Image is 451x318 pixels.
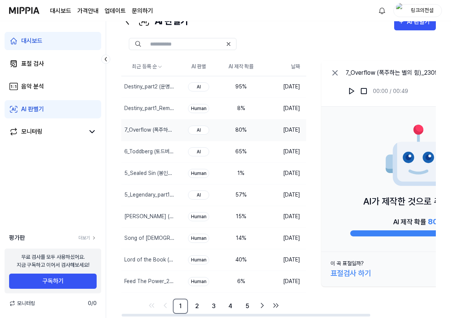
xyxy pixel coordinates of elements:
[21,59,44,68] div: 표절 검사
[226,104,256,112] div: 8 %
[132,6,153,16] a: 문의하기
[9,233,25,242] span: 평가판
[188,255,209,264] div: Human
[360,87,368,95] img: stop
[188,190,209,200] div: AI
[188,126,209,135] div: AI
[407,6,437,14] div: 링크의전설
[262,141,306,162] td: [DATE]
[146,299,158,312] a: Go to first page
[262,184,306,206] td: [DATE]
[226,213,256,220] div: 15 %
[393,216,444,227] div: AI 제작 확률
[206,299,221,314] a: 3
[177,58,220,76] th: AI 판별
[428,217,444,226] span: 80 %
[188,277,209,286] div: Human
[9,274,97,289] button: 구독하기
[262,206,306,227] td: [DATE]
[188,212,209,221] div: Human
[173,299,188,314] a: 1
[220,58,262,76] th: AI 제작 확률
[188,82,209,91] div: AI
[226,256,256,264] div: 40 %
[124,213,176,220] div: [PERSON_NAME] (2년전 기간트폴 테마 part2)_230907
[240,299,255,314] a: 5
[124,83,176,91] div: Destiny_part2 (운명의 테마, 불칸크라운,[PERSON_NAME])_240130_Final
[21,127,42,136] div: 모니터링
[189,299,205,314] a: 2
[9,127,85,136] a: 모니터링
[226,234,256,242] div: 14 %
[393,4,442,17] button: profile링크의전설
[88,299,97,307] span: 0 / 0
[188,104,209,113] div: Human
[159,299,171,312] a: Go to previous page
[188,169,209,178] div: Human
[226,126,256,134] div: 80 %
[21,36,42,46] div: 대시보드
[226,277,256,285] div: 6 %
[124,148,176,156] div: 6_Toddberg (토드버그 테마)_240205
[77,6,99,16] a: 가격안내
[330,268,371,279] div: 표절검사 하기
[188,147,209,156] div: AI
[262,162,306,184] td: [DATE]
[262,58,306,76] th: 날짜
[78,235,97,241] a: 더보기
[5,77,101,96] a: 음악 분석
[21,105,44,114] div: AI 판별기
[262,76,306,98] td: [DATE]
[124,256,176,264] div: Lord of the Book (책의 주인 테마)_230907
[330,260,364,268] div: 이 곡 표절일까?
[262,98,306,119] td: [DATE]
[121,12,188,30] div: AI 판별기
[9,299,35,307] span: 모니터링
[377,6,387,15] img: 알림
[135,41,141,47] img: Search
[124,191,176,199] div: 5_Legendary_part1 (보덴카르엔 테마)_230907
[270,299,282,312] a: Go to last page
[256,299,268,312] a: Go to next page
[373,87,408,95] div: 00:00 / 00:49
[396,3,405,18] img: profile
[5,32,101,50] a: 대시보드
[17,253,89,269] div: 무료 검사를 모두 사용하셨어요. 지금 구독하고 이어서 검사해보세요!
[394,12,436,30] button: AI 판별기
[262,271,306,292] td: [DATE]
[124,234,176,242] div: Song of [DEMOGRAPHIC_DATA]_230907
[188,234,209,243] div: Human
[346,68,446,77] div: 7_Overflow (폭주하는 별의 힘)_230907
[262,249,306,271] td: [DATE]
[226,148,256,156] div: 65 %
[124,126,176,134] div: 7_Overflow (폭주하는 별의 힘)_230907
[262,119,306,141] td: [DATE]
[226,169,256,177] div: 1 %
[5,55,101,73] a: 표절 검사
[124,104,176,112] div: Destiny_part1_Remaster_(운명의 테마, 불칸크라운,[PERSON_NAME])_230926
[21,82,44,91] div: 음악 분석
[226,191,256,199] div: 57 %
[262,227,306,249] td: [DATE]
[50,6,71,16] a: 대시보드
[105,6,126,16] a: 업데이트
[5,100,101,118] a: AI 판별기
[223,299,238,314] a: 4
[348,87,355,95] img: play
[226,83,256,91] div: 95 %
[407,17,432,27] div: AI 판별기
[121,299,306,314] nav: pagination
[124,277,176,285] div: Feed The Power_230907
[124,169,176,177] div: 5_Sealed Sin (봉인감옥 테마)_230907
